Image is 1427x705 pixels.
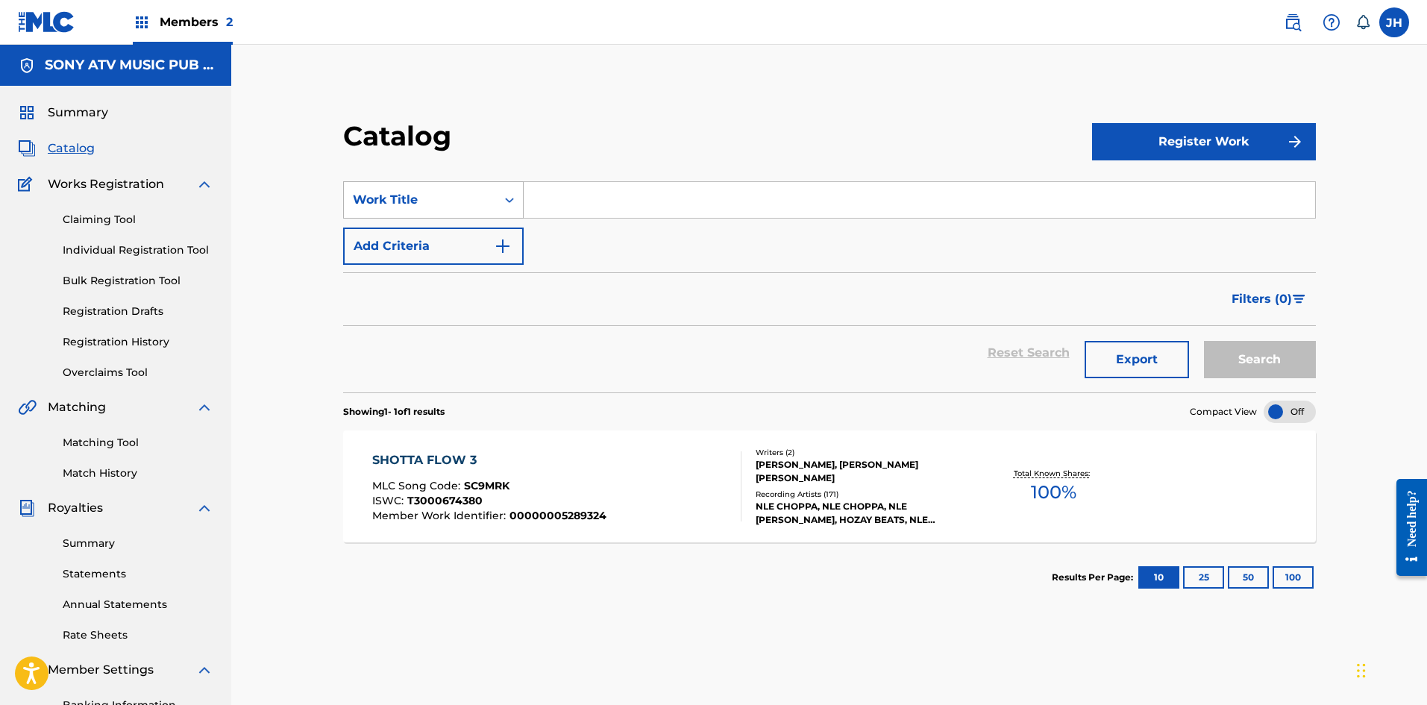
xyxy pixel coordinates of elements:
div: Recording Artists ( 171 ) [756,489,973,500]
a: Bulk Registration Tool [63,273,213,289]
a: SummarySummary [18,104,108,122]
a: Matching Tool [63,435,213,451]
button: 25 [1183,566,1224,589]
div: Work Title [353,191,487,209]
a: Public Search [1278,7,1308,37]
iframe: Resource Center [1385,468,1427,588]
form: Search Form [343,181,1316,392]
img: expand [195,175,213,193]
a: SHOTTA FLOW 3MLC Song Code:SC9MRKISWC:T3000674380Member Work Identifier:00000005289324Writers (2)... [343,430,1316,542]
img: f7272a7cc735f4ea7f67.svg [1286,133,1304,151]
span: 00000005289324 [509,509,606,522]
div: Writers ( 2 ) [756,447,973,458]
img: MLC Logo [18,11,75,33]
span: Member Settings [48,661,154,679]
a: Overclaims Tool [63,365,213,380]
span: Works Registration [48,175,164,193]
span: Matching [48,398,106,416]
img: expand [195,398,213,416]
img: expand [195,661,213,679]
a: Rate Sheets [63,627,213,643]
span: Compact View [1190,405,1257,419]
img: Top Rightsholders [133,13,151,31]
span: 100 % [1031,479,1076,506]
img: help [1323,13,1340,31]
span: Member Work Identifier : [372,509,509,522]
div: [PERSON_NAME], [PERSON_NAME] [PERSON_NAME] [756,458,973,485]
h5: SONY ATV MUSIC PUB LLC [45,57,213,74]
img: Royalties [18,499,36,517]
a: Registration Drafts [63,304,213,319]
button: Filters (0) [1223,281,1316,318]
p: Total Known Shares: [1014,468,1094,479]
img: Accounts [18,57,36,75]
a: Statements [63,566,213,582]
span: ISWC : [372,494,407,507]
a: Match History [63,466,213,481]
span: Royalties [48,499,103,517]
iframe: Chat Widget [1352,633,1427,705]
button: 50 [1228,566,1269,589]
div: Notifications [1355,15,1370,30]
span: Summary [48,104,108,122]
div: NLE CHOPPA, NLE CHOPPA, NLE [PERSON_NAME], HOZAY BEATS, NLE CHOPPA, NLE CHOPPA, HOZAY BEATS [756,500,973,527]
p: Results Per Page: [1052,571,1137,584]
span: Members [160,13,233,31]
a: Annual Statements [63,597,213,612]
a: Registration History [63,334,213,350]
button: Export [1085,341,1189,378]
img: 9d2ae6d4665cec9f34b9.svg [494,237,512,255]
a: CatalogCatalog [18,140,95,157]
span: SC9MRK [464,479,509,492]
button: 100 [1273,566,1314,589]
span: MLC Song Code : [372,479,464,492]
img: Member Settings [18,661,36,679]
button: Add Criteria [343,228,524,265]
span: T3000674380 [407,494,483,507]
button: Register Work [1092,123,1316,160]
img: search [1284,13,1302,31]
h2: Catalog [343,119,459,153]
span: 2 [226,15,233,29]
img: expand [195,499,213,517]
div: Drag [1357,648,1366,693]
img: Summary [18,104,36,122]
div: Help [1317,7,1346,37]
img: filter [1293,295,1305,304]
a: Summary [63,536,213,551]
div: User Menu [1379,7,1409,37]
a: Claiming Tool [63,212,213,228]
span: Filters ( 0 ) [1232,290,1292,308]
img: Matching [18,398,37,416]
div: SHOTTA FLOW 3 [372,451,606,469]
img: Catalog [18,140,36,157]
a: Individual Registration Tool [63,242,213,258]
span: Catalog [48,140,95,157]
img: Works Registration [18,175,37,193]
p: Showing 1 - 1 of 1 results [343,405,445,419]
button: 10 [1138,566,1179,589]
